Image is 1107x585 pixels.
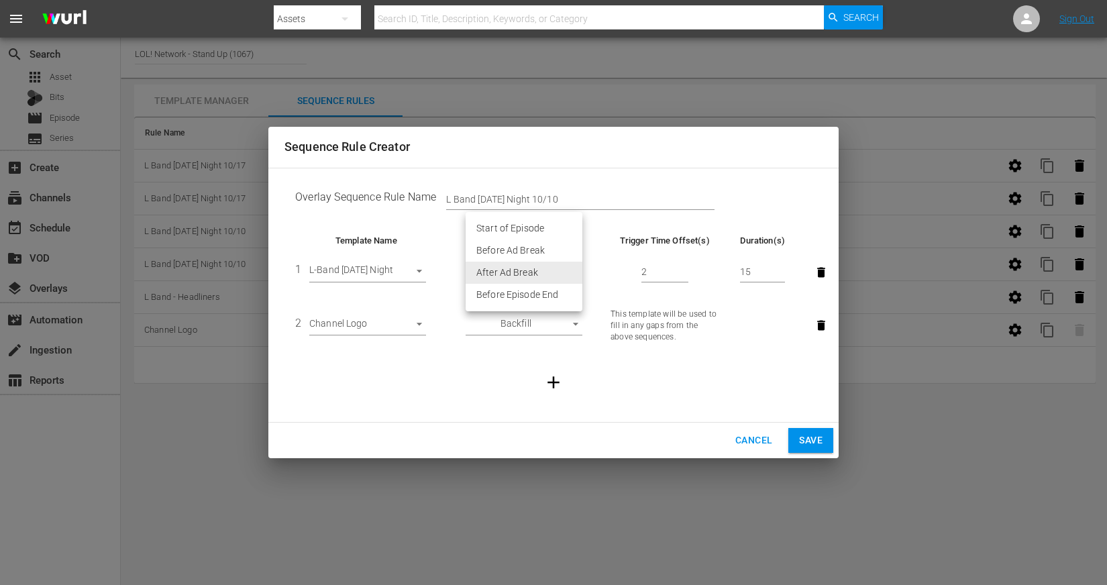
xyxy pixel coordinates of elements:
[8,11,24,27] span: menu
[32,3,97,35] img: ans4CAIJ8jUAAAAAAAAAAAAAAAAAAAAAAAAgQb4GAAAAAAAAAAAAAAAAAAAAAAAAJMjXAAAAAAAAAAAAAAAAAAAAAAAAgAT5G...
[466,284,582,306] li: Before Episode End
[1059,13,1094,24] a: Sign Out
[466,217,582,240] li: Start of Episode
[843,5,879,30] span: Search
[466,240,582,262] li: Before Ad Break
[466,262,582,284] li: After Ad Break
